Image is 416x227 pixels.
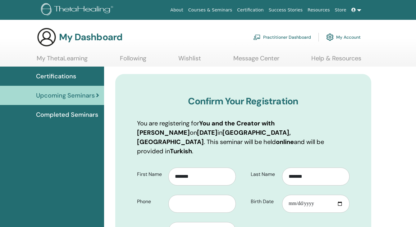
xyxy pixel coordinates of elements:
[186,4,235,16] a: Courses & Seminars
[326,30,361,44] a: My Account
[41,3,115,17] img: logo.png
[235,4,266,16] a: Certification
[253,30,311,44] a: Practitioner Dashboard
[246,196,282,207] label: Birth Date
[132,168,168,180] label: First Name
[36,72,76,81] span: Certifications
[233,55,279,67] a: Message Center
[170,147,192,155] b: Turkish
[276,138,294,146] b: online
[326,32,334,42] img: cog.svg
[37,55,88,67] a: My ThetaLearning
[137,119,350,156] p: You are registering for on in . This seminar will be held and will be provided in .
[132,196,168,207] label: Phone
[332,4,349,16] a: Store
[168,4,185,16] a: About
[253,34,261,40] img: chalkboard-teacher.svg
[36,91,95,100] span: Upcoming Seminars
[197,129,217,137] b: [DATE]
[311,55,361,67] a: Help & Resources
[36,110,98,119] span: Completed Seminars
[137,96,350,107] h3: Confirm Your Registration
[178,55,201,67] a: Wishlist
[37,27,57,47] img: generic-user-icon.jpg
[246,168,282,180] label: Last Name
[120,55,146,67] a: Following
[266,4,305,16] a: Success Stories
[305,4,332,16] a: Resources
[59,32,122,43] h3: My Dashboard
[137,119,275,137] b: You and the Creator with [PERSON_NAME]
